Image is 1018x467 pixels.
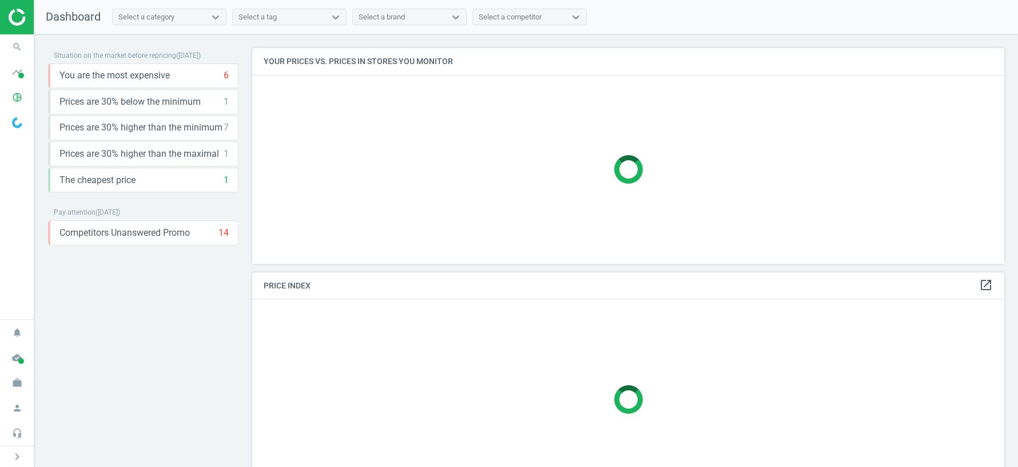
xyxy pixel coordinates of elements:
i: person [6,397,28,419]
h4: Your prices vs. prices in stores you monitor [252,48,1004,75]
h4: Price Index [252,272,1004,299]
div: Select a competitor [479,12,542,22]
i: work [6,372,28,394]
div: 6 [224,69,229,82]
div: 14 [218,227,229,239]
span: Prices are 30% below the minimum [59,96,201,108]
span: The cheapest price [59,174,136,187]
i: cloud_done [6,347,28,369]
span: Situation on the market before repricing [54,52,176,60]
div: 7 [224,121,229,134]
i: notifications [6,322,28,343]
span: You are the most expensive [59,69,170,82]
i: pie_chart_outlined [6,86,28,108]
i: open_in_new [979,278,993,292]
img: ajHJNr6hYgQAAAAASUVORK5CYII= [9,9,90,26]
span: Dashboard [46,10,101,23]
i: search [6,36,28,58]
div: Select a brand [359,12,405,22]
a: open_in_new [979,278,993,293]
span: ( [DATE] ) [96,208,120,216]
span: Competitors Unanswered Promo [59,227,190,239]
span: Prices are 30% higher than the minimum [59,121,222,134]
div: 1 [224,96,229,108]
div: 1 [224,148,229,160]
i: headset_mic [6,422,28,444]
span: Prices are 30% higher than the maximal [59,148,219,160]
div: Select a tag [238,12,277,22]
i: timeline [6,61,28,83]
button: chevron_right [3,449,31,464]
img: wGWNvw8QSZomAAAAABJRU5ErkJggg== [12,117,22,128]
div: 1 [224,174,229,187]
span: Pay attention [54,208,96,216]
span: ( [DATE] ) [176,52,201,60]
div: Select a category [118,12,174,22]
i: chevron_right [10,450,24,464]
